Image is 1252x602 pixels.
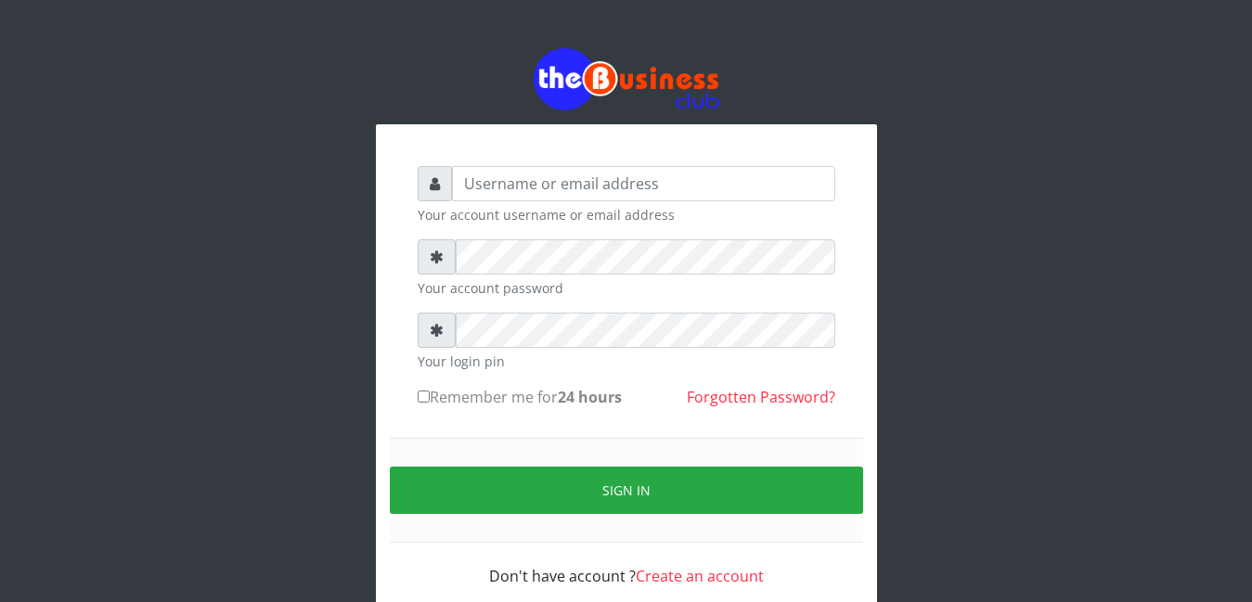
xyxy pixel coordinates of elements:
[418,543,835,587] div: Don't have account ?
[558,387,622,407] b: 24 hours
[636,566,764,586] a: Create an account
[418,278,835,298] small: Your account password
[452,166,835,201] input: Username or email address
[418,352,835,371] small: Your login pin
[418,205,835,224] small: Your account username or email address
[390,467,863,514] button: Sign in
[687,387,835,407] a: Forgotten Password?
[418,386,622,408] label: Remember me for
[418,391,430,403] input: Remember me for24 hours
